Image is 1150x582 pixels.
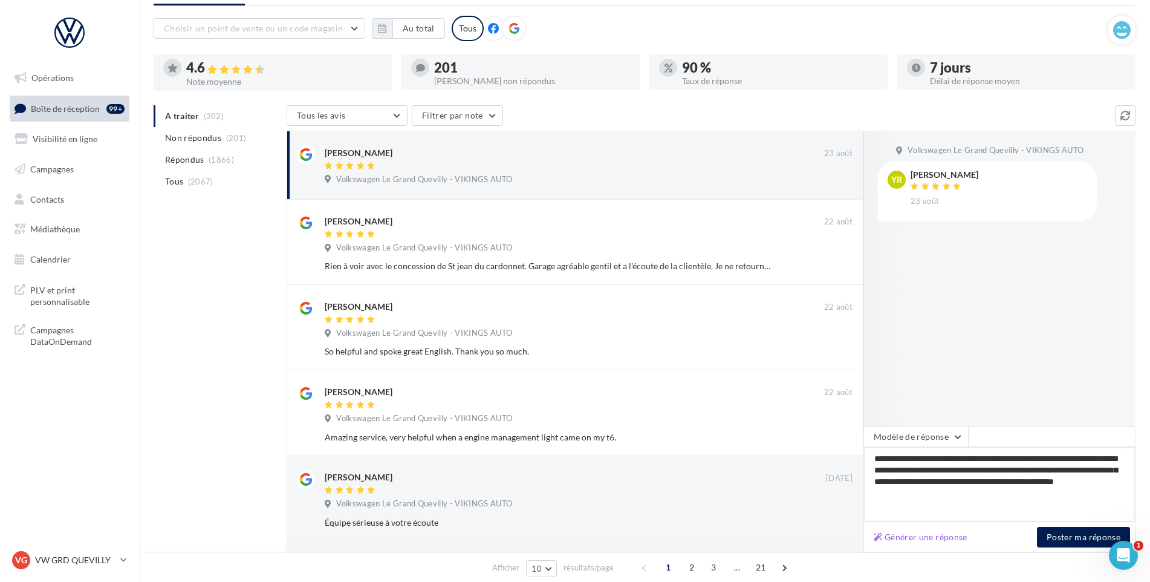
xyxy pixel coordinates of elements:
a: Opérations [7,65,132,91]
span: [DATE] [826,473,853,484]
a: Boîte de réception99+ [7,96,132,122]
div: [PERSON_NAME] [325,386,392,398]
iframe: Intercom live chat [1109,541,1138,570]
span: Médiathèque [30,224,80,234]
a: Médiathèque [7,217,132,242]
span: Volkswagen Le Grand Quevilly - VIKINGS AUTO [336,499,512,509]
span: YR [891,174,902,186]
button: Générer une réponse [869,530,972,544]
div: Rien à voir avec le concession de St jean du cardonnet. Garage agréable gentil et a l'écoute de l... [325,260,774,272]
button: Tous les avis [287,105,408,126]
div: [PERSON_NAME] [325,471,392,483]
span: 23 août [824,148,853,159]
span: Calendrier [30,254,71,264]
span: Non répondus [165,132,221,144]
a: Campagnes [7,157,132,182]
div: Amazing service, very helpful when a engine management light came on my t6. [325,431,774,443]
span: Tous les avis [297,110,346,120]
button: Au total [372,18,445,39]
div: [PERSON_NAME] non répondus [434,77,630,85]
div: 4.6 [186,61,382,75]
span: Boîte de réception [31,103,100,113]
span: 2 [682,558,701,577]
div: Taux de réponse [682,77,878,85]
a: Campagnes DataOnDemand [7,317,132,353]
span: Volkswagen Le Grand Quevilly - VIKINGS AUTO [908,145,1083,156]
span: 22 août [824,387,853,398]
div: [PERSON_NAME] [325,301,392,313]
span: Choisir un point de vente ou un code magasin [164,23,343,33]
button: Modèle de réponse [863,427,969,447]
a: PLV et print personnalisable [7,277,132,313]
span: Volkswagen Le Grand Quevilly - VIKINGS AUTO [336,243,512,253]
div: 99+ [106,104,125,114]
button: 10 [526,560,557,577]
div: Tous [452,16,484,41]
span: Répondus [165,154,204,166]
div: Note moyenne [186,77,382,86]
span: PLV et print personnalisable [30,282,125,308]
span: VG [15,554,27,566]
p: VW GRD QUEVILLY [35,554,115,566]
span: ... [727,558,747,577]
span: Tous [165,175,183,188]
div: [PERSON_NAME] [325,147,392,159]
span: Afficher [492,562,519,574]
div: 7 jours [930,61,1126,74]
a: Contacts [7,187,132,212]
span: (1866) [209,155,234,165]
button: Poster ma réponse [1037,527,1130,548]
a: Visibilité en ligne [7,126,132,152]
span: 3 [704,558,723,577]
span: 23 août [911,196,939,207]
a: Calendrier [7,247,132,272]
span: Campagnes [30,164,74,174]
button: Choisir un point de vente ou un code magasin [154,18,365,39]
div: Délai de réponse moyen [930,77,1126,85]
span: Volkswagen Le Grand Quevilly - VIKINGS AUTO [336,328,512,339]
span: Opérations [31,73,74,83]
div: 90 % [682,61,878,74]
span: 22 août [824,217,853,227]
span: 10 [531,564,542,574]
span: Campagnes DataOnDemand [30,322,125,348]
div: Équipe sérieuse à votre écoute [325,517,774,529]
span: 1 [658,558,678,577]
span: (201) [226,133,247,143]
button: Filtrer par note [412,105,503,126]
span: 1 [1134,541,1143,551]
span: Contacts [30,194,64,204]
span: Volkswagen Le Grand Quevilly - VIKINGS AUTO [336,413,512,424]
div: [PERSON_NAME] [325,215,392,227]
span: résultats/page [564,562,614,574]
a: VG VW GRD QUEVILLY [10,549,129,572]
span: 21 [751,558,771,577]
button: Au total [392,18,445,39]
span: (2067) [188,177,213,186]
div: 201 [434,61,630,74]
div: So helpful and spoke great English. Thank you so much. [325,345,774,358]
span: 22 août [824,302,853,313]
span: Volkswagen Le Grand Quevilly - VIKINGS AUTO [336,174,512,185]
span: Visibilité en ligne [33,134,97,144]
div: [PERSON_NAME] [911,171,978,179]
